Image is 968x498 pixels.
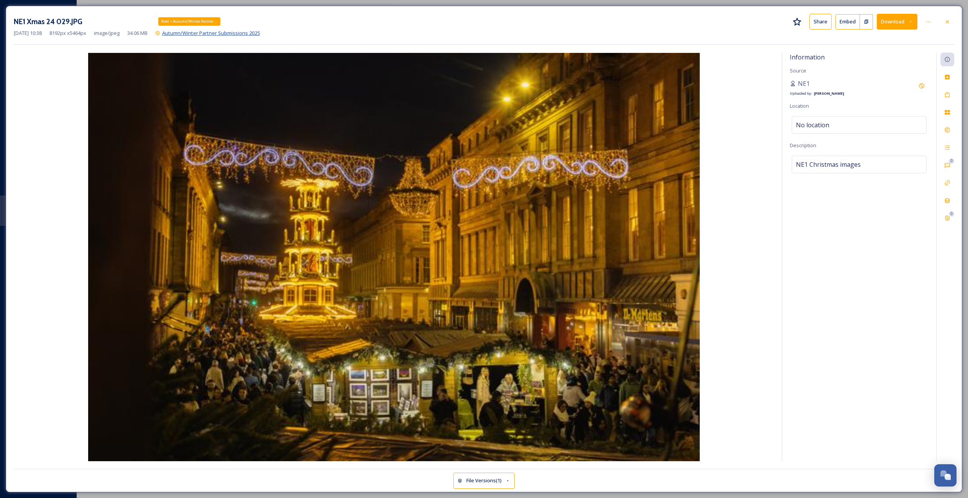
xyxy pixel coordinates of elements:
[94,30,120,37] span: image/jpeg
[790,91,812,96] span: Uploaded by:
[790,102,809,109] span: Location
[14,30,42,37] span: [DATE] 10:38
[49,30,86,37] span: 8192 px x 5464 px
[877,14,917,30] button: Download
[934,464,957,486] button: Open Chat
[796,160,861,169] span: NE1 Christmas images
[949,211,954,217] div: 0
[14,53,774,461] img: c4ce3ab5-aa52-4772-9b6c-1991d536aff6.jpg
[790,67,806,74] span: Source
[14,16,82,27] h3: NE1 Xmas 24 029.JPG
[814,91,844,96] strong: [PERSON_NAME]
[162,30,260,36] span: Autumn/Winter Partner Submissions 2025
[453,473,515,488] button: File Versions(1)
[790,53,825,61] span: Information
[949,158,954,164] div: 0
[158,17,220,26] div: Root > Autumn/Winter Partner...
[835,14,860,30] button: Embed
[796,120,829,130] span: No location
[798,79,810,88] span: NE1
[790,142,816,149] span: Description
[127,30,148,37] span: 34.06 MB
[809,14,832,30] button: Share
